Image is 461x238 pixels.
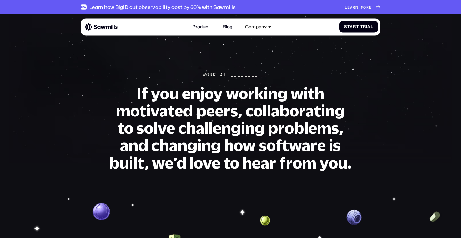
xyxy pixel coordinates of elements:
a: Blog [219,21,236,33]
span: a [350,25,353,29]
span: i [366,25,367,29]
span: T [360,25,363,29]
div: Company [242,21,274,33]
span: r [363,25,366,29]
span: t [347,25,350,29]
div: Work At ________ [203,72,258,78]
span: r [353,25,356,29]
span: a [367,25,371,29]
a: Product [189,21,213,33]
a: StartTrial [339,21,378,33]
span: a [350,5,353,10]
a: Learnmore [345,5,380,10]
span: m [361,5,364,10]
span: n [355,5,358,10]
span: t [356,25,359,29]
span: l [371,25,373,29]
span: L [345,5,348,10]
h1: If you enjoy working with motivated peers, collaborating to solve challenging problems, and chang... [108,85,353,171]
div: Company [245,24,267,30]
span: e [347,5,350,10]
span: e [369,5,372,10]
span: r [366,5,369,10]
div: Learn how BigID cut observability cost by 60% with Sawmills [89,4,236,10]
span: o [363,5,366,10]
span: S [344,25,347,29]
span: r [353,5,355,10]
